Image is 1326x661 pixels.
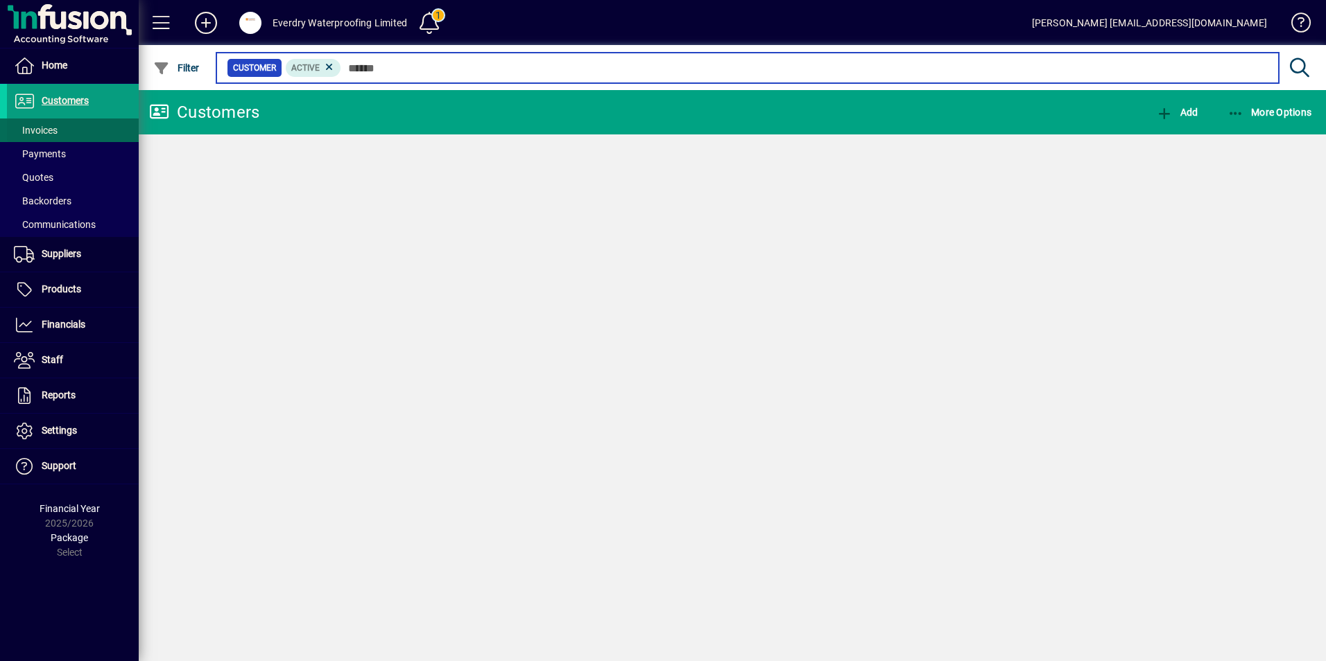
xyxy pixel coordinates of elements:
[7,118,139,142] a: Invoices
[228,10,273,35] button: Profile
[51,532,88,543] span: Package
[7,166,139,189] a: Quotes
[1224,100,1316,125] button: More Options
[149,101,259,123] div: Customers
[14,172,53,183] span: Quotes
[42,425,77,436] span: Settings
[7,308,139,342] a: Financials
[1281,3,1309,48] a: Knowledge Base
[42,283,81,294] span: Products
[42,354,63,365] span: Staff
[40,503,100,514] span: Financial Year
[42,95,89,106] span: Customers
[42,460,76,471] span: Support
[184,10,228,35] button: Add
[7,414,139,448] a: Settings
[153,62,200,73] span: Filter
[7,237,139,272] a: Suppliers
[42,60,67,71] span: Home
[7,49,139,83] a: Home
[7,213,139,236] a: Communications
[273,12,407,34] div: Everdry Waterproofing Limited
[1228,107,1312,118] span: More Options
[7,378,139,413] a: Reports
[150,55,203,80] button: Filter
[1153,100,1201,125] button: Add
[42,319,85,330] span: Financials
[7,449,139,484] a: Support
[1032,12,1267,34] div: [PERSON_NAME] [EMAIL_ADDRESS][DOMAIN_NAME]
[1156,107,1198,118] span: Add
[14,125,58,136] span: Invoices
[14,148,66,159] span: Payments
[7,343,139,378] a: Staff
[42,389,76,400] span: Reports
[291,63,320,73] span: Active
[286,59,341,77] mat-chip: Activation Status: Active
[7,142,139,166] a: Payments
[233,61,276,75] span: Customer
[7,272,139,307] a: Products
[14,219,96,230] span: Communications
[14,195,71,206] span: Backorders
[7,189,139,213] a: Backorders
[42,248,81,259] span: Suppliers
